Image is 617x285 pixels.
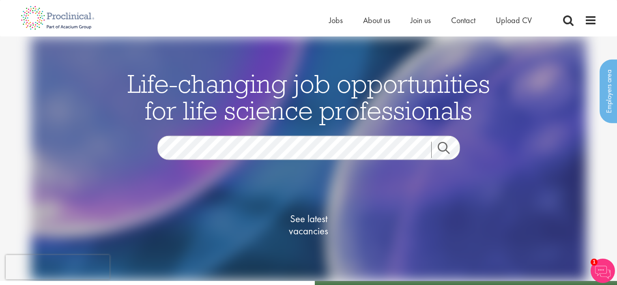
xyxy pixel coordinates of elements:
span: Life-changing job opportunities for life science professionals [127,67,490,126]
span: 1 [591,259,598,266]
a: Job search submit button [431,141,466,158]
a: Join us [411,15,431,26]
a: Jobs [329,15,343,26]
img: candidate home [30,36,586,281]
a: Upload CV [496,15,532,26]
span: See latest vacancies [268,212,349,237]
a: About us [363,15,390,26]
img: Chatbot [591,259,615,283]
a: See latestvacancies [268,180,349,269]
a: Contact [451,15,475,26]
iframe: reCAPTCHA [6,255,110,279]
